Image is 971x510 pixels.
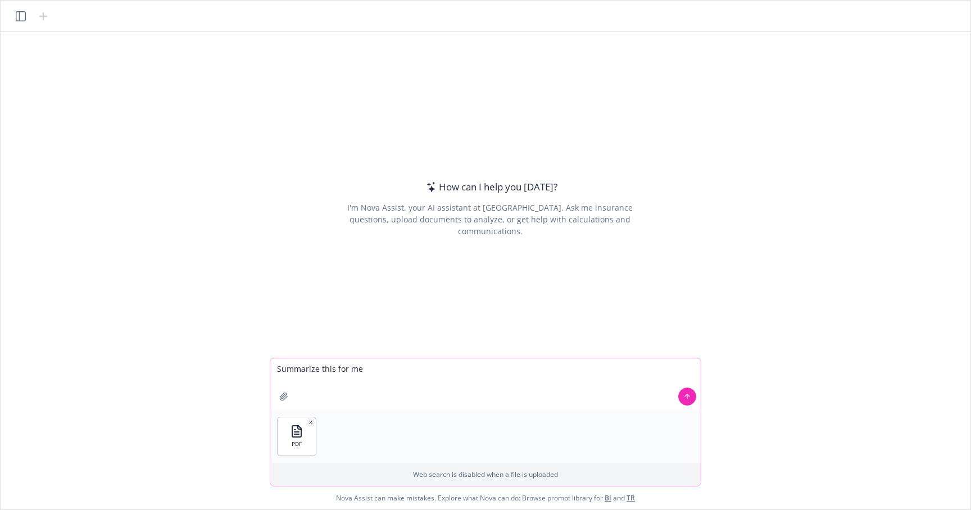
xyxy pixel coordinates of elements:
div: How can I help you [DATE]? [423,180,557,194]
div: I'm Nova Assist, your AI assistant at [GEOGRAPHIC_DATA]. Ask me insurance questions, upload docum... [332,202,648,237]
span: Nova Assist can make mistakes. Explore what Nova can do: Browse prompt library for and [336,486,635,509]
a: BI [605,493,611,503]
span: PDF [292,440,302,448]
textarea: Summarize this for me [270,358,701,410]
p: Web search is disabled when a file is uploaded [277,470,694,479]
button: PDF [278,417,316,456]
a: TR [627,493,635,503]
